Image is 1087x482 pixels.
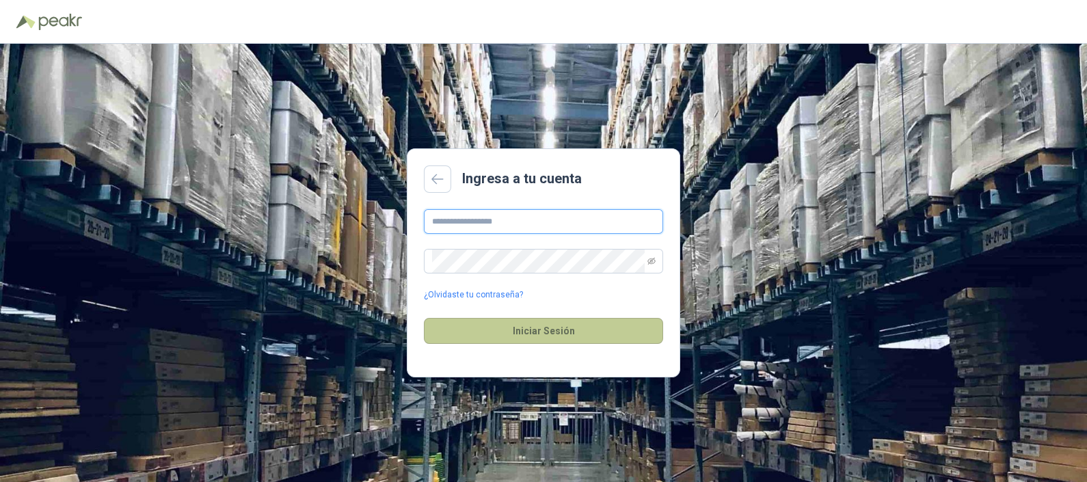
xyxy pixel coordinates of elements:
a: ¿Olvidaste tu contraseña? [424,289,523,302]
img: Logo [16,15,36,29]
span: eye-invisible [647,257,656,265]
button: Iniciar Sesión [424,318,663,344]
img: Peakr [38,14,82,30]
h2: Ingresa a tu cuenta [462,168,582,189]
